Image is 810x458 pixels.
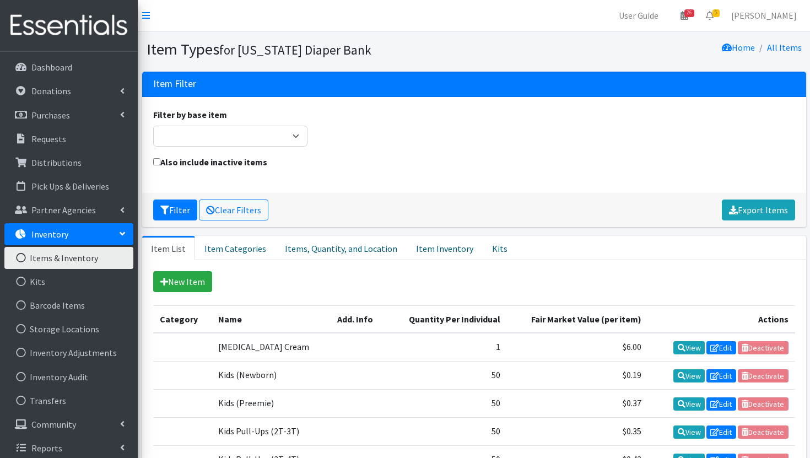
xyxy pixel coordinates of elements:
[31,229,68,240] p: Inventory
[212,417,331,445] td: Kids Pull-Ups (2T-3T)
[212,361,331,389] td: Kids (Newborn)
[4,413,133,435] a: Community
[4,80,133,102] a: Donations
[212,389,331,417] td: Kids (Preemie)
[153,158,160,165] input: Also include inactive items
[153,155,267,169] label: Also include inactive items
[387,361,507,389] td: 50
[706,341,736,354] a: Edit
[507,417,649,445] td: $0.35
[712,9,720,17] span: 5
[722,42,755,53] a: Home
[153,305,212,333] th: Category
[722,4,806,26] a: [PERSON_NAME]
[722,200,795,220] a: Export Items
[31,443,62,454] p: Reports
[4,366,133,388] a: Inventory Audit
[483,236,517,260] a: Kits
[4,104,133,126] a: Purchases
[387,389,507,417] td: 50
[387,305,507,333] th: Quantity Per Individual
[276,236,407,260] a: Items, Quantity, and Location
[4,7,133,44] img: HumanEssentials
[673,425,705,439] a: View
[4,199,133,221] a: Partner Agencies
[199,200,268,220] a: Clear Filters
[31,419,76,430] p: Community
[31,157,82,168] p: Distributions
[31,110,70,121] p: Purchases
[706,369,736,382] a: Edit
[4,223,133,245] a: Inventory
[387,417,507,445] td: 50
[4,56,133,78] a: Dashboard
[684,9,694,17] span: 26
[142,236,195,260] a: Item List
[507,361,649,389] td: $0.19
[4,247,133,269] a: Items & Inventory
[4,152,133,174] a: Distributions
[673,341,705,354] a: View
[507,389,649,417] td: $0.37
[153,108,227,121] label: Filter by base item
[4,294,133,316] a: Barcode Items
[31,204,96,215] p: Partner Agencies
[212,305,331,333] th: Name
[706,397,736,411] a: Edit
[4,128,133,150] a: Requests
[4,390,133,412] a: Transfers
[673,369,705,382] a: View
[648,305,795,333] th: Actions
[4,318,133,340] a: Storage Locations
[697,4,722,26] a: 5
[4,175,133,197] a: Pick Ups & Deliveries
[706,425,736,439] a: Edit
[331,305,387,333] th: Add. Info
[31,85,71,96] p: Donations
[387,333,507,362] td: 1
[219,42,371,58] small: for [US_STATE] Diaper Bank
[195,236,276,260] a: Item Categories
[767,42,802,53] a: All Items
[31,62,72,73] p: Dashboard
[407,236,483,260] a: Item Inventory
[507,333,649,362] td: $6.00
[31,133,66,144] p: Requests
[153,78,196,90] h3: Item Filter
[672,4,697,26] a: 26
[4,271,133,293] a: Kits
[4,342,133,364] a: Inventory Adjustments
[31,181,109,192] p: Pick Ups & Deliveries
[147,40,470,59] h1: Item Types
[212,333,331,362] td: [MEDICAL_DATA] Cream
[153,200,197,220] button: Filter
[507,305,649,333] th: Fair Market Value (per item)
[610,4,667,26] a: User Guide
[153,271,212,292] a: New Item
[673,397,705,411] a: View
